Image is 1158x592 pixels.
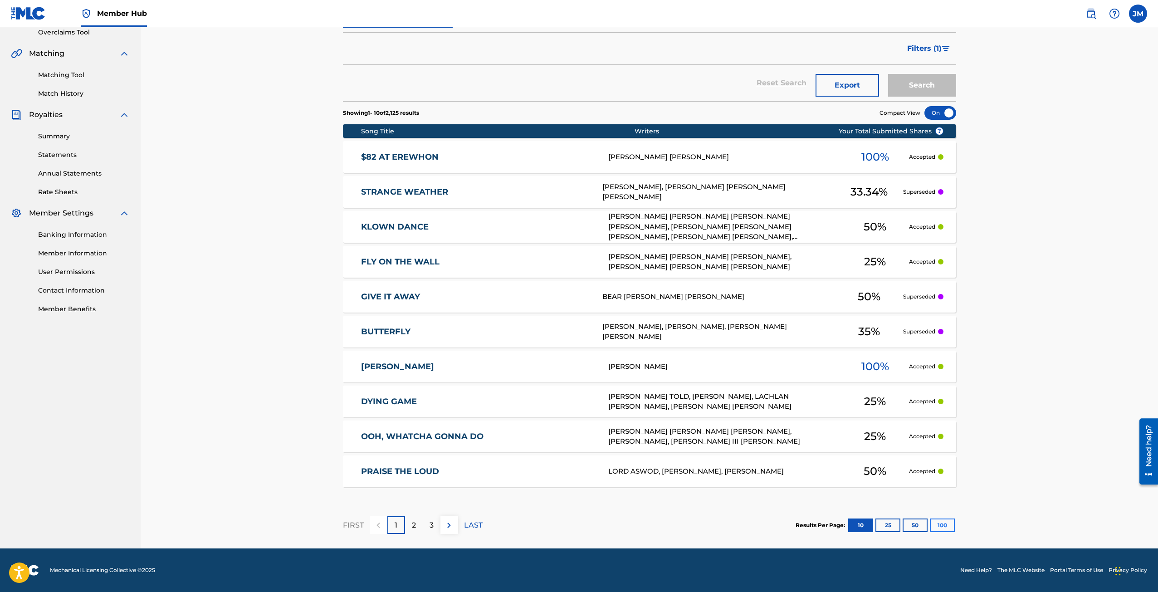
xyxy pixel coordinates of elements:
[1113,548,1158,592] iframe: Chat Widget
[361,222,596,232] a: KLOWN DANCE
[361,396,596,407] a: DYING GAME
[38,249,130,258] a: Member Information
[608,391,841,412] div: [PERSON_NAME] TOLD, [PERSON_NAME], LACHLAN [PERSON_NAME], [PERSON_NAME] [PERSON_NAME]
[119,208,130,219] img: expand
[864,393,886,410] span: 25 %
[11,109,22,120] img: Royalties
[864,219,886,235] span: 50 %
[850,184,888,200] span: 33.34 %
[119,48,130,59] img: expand
[608,362,841,372] div: [PERSON_NAME]
[38,132,130,141] a: Summary
[608,466,841,477] div: LORD ASWOD, [PERSON_NAME], [PERSON_NAME]
[1085,8,1096,19] img: search
[848,519,873,532] button: 10
[11,7,46,20] img: MLC Logo
[343,109,419,117] p: Showing 1 - 10 of 2,125 results
[361,292,590,302] a: GIVE IT AWAY
[902,37,956,60] button: Filters (1)
[119,109,130,120] img: expand
[602,292,836,302] div: BEAR [PERSON_NAME] [PERSON_NAME]
[602,182,836,202] div: [PERSON_NAME], [PERSON_NAME] [PERSON_NAME] [PERSON_NAME]
[864,463,886,479] span: 50 %
[38,169,130,178] a: Annual Statements
[909,258,935,266] p: Accepted
[608,426,841,447] div: [PERSON_NAME] [PERSON_NAME] [PERSON_NAME], [PERSON_NAME], [PERSON_NAME] III [PERSON_NAME]
[907,43,942,54] span: Filters ( 1 )
[909,153,935,161] p: Accepted
[38,304,130,314] a: Member Benefits
[796,521,847,529] p: Results Per Page:
[361,431,596,442] a: OOH, WHATCHA GONNA DO
[1082,5,1100,23] a: Public Search
[909,362,935,371] p: Accepted
[861,358,889,375] span: 100 %
[942,46,950,51] img: filter
[444,520,454,531] img: right
[875,519,900,532] button: 25
[38,89,130,98] a: Match History
[38,150,130,160] a: Statements
[864,428,886,445] span: 25 %
[1105,5,1124,23] div: Help
[29,48,64,59] span: Matching
[29,208,93,219] span: Member Settings
[11,565,39,576] img: logo
[909,223,935,231] p: Accepted
[395,520,397,531] p: 1
[909,467,935,475] p: Accepted
[361,257,596,267] a: FLY ON THE WALL
[839,127,943,136] span: Your Total Submitted Shares
[38,70,130,80] a: Matching Tool
[903,328,935,336] p: Superseded
[1133,415,1158,488] iframe: Resource Center
[1050,566,1103,574] a: Portal Terms of Use
[816,74,879,97] button: Export
[879,109,920,117] span: Compact View
[11,208,22,219] img: Member Settings
[858,289,880,305] span: 50 %
[858,323,880,340] span: 35 %
[361,187,590,197] a: STRANGE WEATHER
[464,520,483,531] p: LAST
[412,520,416,531] p: 2
[1129,5,1147,23] div: User Menu
[97,8,147,19] span: Member Hub
[903,519,928,532] button: 50
[903,188,935,196] p: Superseded
[38,187,130,197] a: Rate Sheets
[635,127,868,136] div: Writers
[361,466,596,477] a: PRAISE THE LOUD
[1109,566,1147,574] a: Privacy Policy
[361,127,635,136] div: Song Title
[930,519,955,532] button: 100
[608,152,841,162] div: [PERSON_NAME] [PERSON_NAME]
[50,566,155,574] span: Mechanical Licensing Collective © 2025
[343,520,364,531] p: FIRST
[997,566,1045,574] a: The MLC Website
[38,28,130,37] a: Overclaims Tool
[909,432,935,440] p: Accepted
[361,362,596,372] a: [PERSON_NAME]
[38,267,130,277] a: User Permissions
[936,127,943,135] span: ?
[903,293,935,301] p: Superseded
[864,254,886,270] span: 25 %
[38,230,130,240] a: Banking Information
[861,149,889,165] span: 100 %
[38,286,130,295] a: Contact Information
[361,152,596,162] a: $82 AT EREWHON
[909,397,935,406] p: Accepted
[608,211,841,242] div: [PERSON_NAME] [PERSON_NAME] [PERSON_NAME] [PERSON_NAME], [PERSON_NAME] [PERSON_NAME] [PERSON_NAME...
[608,252,841,272] div: [PERSON_NAME] [PERSON_NAME] [PERSON_NAME], [PERSON_NAME] [PERSON_NAME] [PERSON_NAME]
[11,48,22,59] img: Matching
[81,8,92,19] img: Top Rightsholder
[430,520,434,531] p: 3
[1115,558,1121,585] div: Drag
[602,322,836,342] div: [PERSON_NAME], [PERSON_NAME], [PERSON_NAME] [PERSON_NAME]
[361,327,590,337] a: BUTTERFLY
[29,109,63,120] span: Royalties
